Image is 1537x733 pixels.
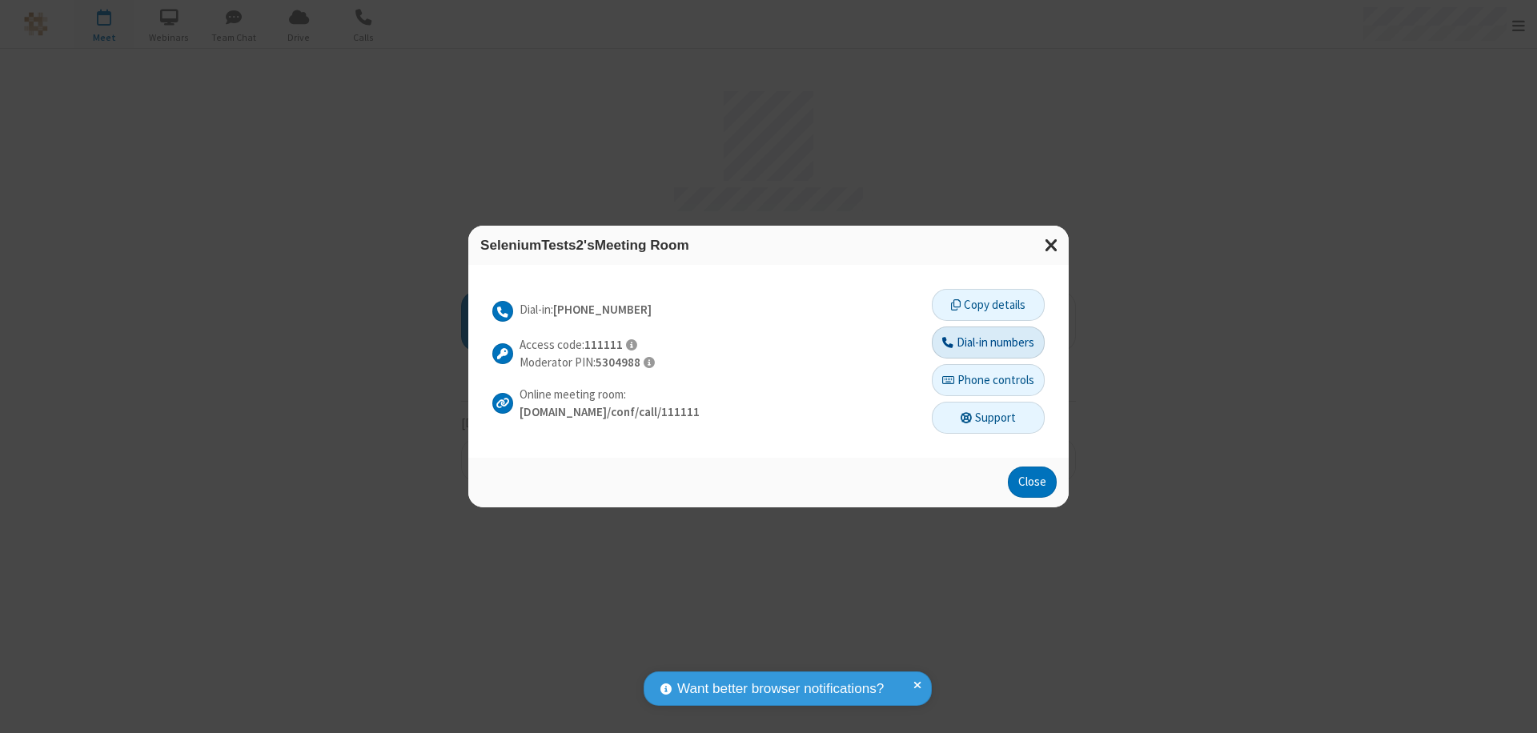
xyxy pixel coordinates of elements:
[595,237,689,253] span: Meeting Room
[520,354,655,372] p: Moderator PIN:
[1008,467,1057,499] button: Close
[520,386,700,404] p: Online meeting room:
[932,326,1045,358] button: Dial-in numbers
[932,402,1045,434] button: Support
[480,238,1057,253] h3: SeleniumTests2's
[520,301,652,319] p: Dial-in:
[596,354,640,370] strong: 5304988
[520,404,700,419] strong: [DOMAIN_NAME]/conf/call/111111
[626,338,637,351] span: Participants should use this access code to connect to the meeting.
[932,364,1045,396] button: Phone controls
[553,302,652,317] strong: [PHONE_NUMBER]
[644,356,655,369] span: As the meeting organizer, entering this PIN gives you access to moderator and other administrativ...
[677,679,884,699] span: Want better browser notifications?
[932,289,1045,321] button: Copy details
[520,336,655,354] p: Access code:
[584,337,623,352] strong: 111111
